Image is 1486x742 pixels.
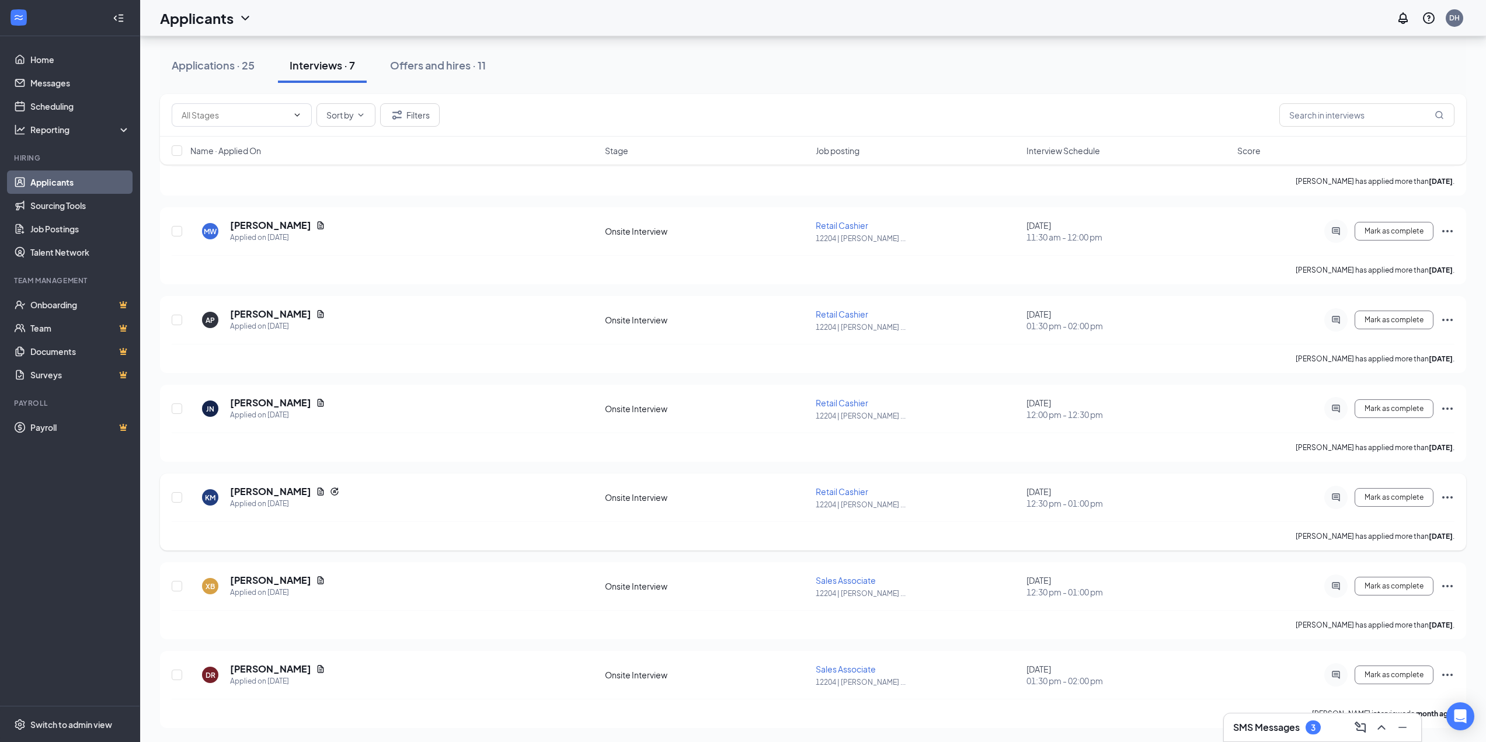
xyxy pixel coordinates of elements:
[816,677,1019,687] p: 12204 | [PERSON_NAME] ...
[290,58,355,72] div: Interviews · 7
[1446,702,1474,730] div: Open Intercom Messenger
[1429,621,1453,629] b: [DATE]
[1440,490,1454,504] svg: Ellipses
[316,103,375,127] button: Sort byChevronDown
[380,103,440,127] button: Filter Filters
[1237,145,1261,156] span: Score
[605,492,809,503] div: Onsite Interview
[316,487,325,496] svg: Document
[1026,308,1230,332] div: [DATE]
[816,575,876,586] span: Sales Associate
[13,12,25,23] svg: WorkstreamLogo
[1353,720,1367,734] svg: ComposeMessage
[1355,399,1433,418] button: Mark as complete
[1351,718,1370,737] button: ComposeMessage
[1429,354,1453,363] b: [DATE]
[1440,224,1454,238] svg: Ellipses
[1429,266,1453,274] b: [DATE]
[816,309,868,319] span: Retail Cashier
[1355,666,1433,684] button: Mark as complete
[816,411,1019,421] p: 12204 | [PERSON_NAME] ...
[230,396,311,409] h5: [PERSON_NAME]
[30,416,130,439] a: PayrollCrown
[330,487,339,496] svg: Reapply
[14,153,128,163] div: Hiring
[30,217,130,241] a: Job Postings
[14,719,26,730] svg: Settings
[205,493,215,503] div: KM
[1026,497,1230,509] span: 12:30 pm - 01:00 pm
[1355,222,1433,241] button: Mark as complete
[1233,721,1300,734] h3: SMS Messages
[206,670,215,680] div: DR
[1393,718,1412,737] button: Minimize
[230,321,325,332] div: Applied on [DATE]
[204,227,217,236] div: MW
[1395,720,1410,734] svg: Minimize
[1026,397,1230,420] div: [DATE]
[356,110,366,120] svg: ChevronDown
[1440,313,1454,327] svg: Ellipses
[605,403,809,414] div: Onsite Interview
[1296,354,1454,364] p: [PERSON_NAME] has applied more than .
[1411,709,1453,718] b: a month ago
[190,145,261,156] span: Name · Applied On
[1329,581,1343,591] svg: ActiveChat
[816,322,1019,332] p: 12204 | [PERSON_NAME] ...
[1329,404,1343,413] svg: ActiveChat
[30,48,130,71] a: Home
[230,308,311,321] h5: [PERSON_NAME]
[30,316,130,340] a: TeamCrown
[30,95,130,118] a: Scheduling
[113,12,124,24] svg: Collapse
[30,194,130,217] a: Sourcing Tools
[1329,315,1343,325] svg: ActiveChat
[816,664,876,674] span: Sales Associate
[30,170,130,194] a: Applicants
[30,340,130,363] a: DocumentsCrown
[1312,709,1454,719] p: [PERSON_NAME] interviewed .
[1355,488,1433,507] button: Mark as complete
[316,664,325,674] svg: Document
[1372,718,1391,737] button: ChevronUp
[1026,231,1230,243] span: 11:30 am - 12:00 pm
[1365,316,1424,324] span: Mark as complete
[206,404,214,414] div: JN
[1374,720,1388,734] svg: ChevronUp
[30,241,130,264] a: Talent Network
[1279,103,1454,127] input: Search in interviews
[1429,532,1453,541] b: [DATE]
[14,398,128,408] div: Payroll
[1026,320,1230,332] span: 01:30 pm - 02:00 pm
[1429,177,1453,186] b: [DATE]
[390,58,486,72] div: Offers and hires · 11
[1296,531,1454,541] p: [PERSON_NAME] has applied more than .
[1329,227,1343,236] svg: ActiveChat
[206,581,215,591] div: XB
[816,588,1019,598] p: 12204 | [PERSON_NAME] ...
[14,276,128,285] div: Team Management
[238,11,252,25] svg: ChevronDown
[1026,220,1230,243] div: [DATE]
[316,309,325,319] svg: Document
[293,110,302,120] svg: ChevronDown
[230,232,325,243] div: Applied on [DATE]
[1311,723,1316,733] div: 3
[326,111,354,119] span: Sort by
[1026,145,1100,156] span: Interview Schedule
[1296,443,1454,452] p: [PERSON_NAME] has applied more than .
[1355,311,1433,329] button: Mark as complete
[30,293,130,316] a: OnboardingCrown
[605,145,628,156] span: Stage
[182,109,288,121] input: All Stages
[390,108,404,122] svg: Filter
[230,675,325,687] div: Applied on [DATE]
[30,719,112,730] div: Switch to admin view
[816,145,859,156] span: Job posting
[206,315,215,325] div: AP
[230,219,311,232] h5: [PERSON_NAME]
[1440,402,1454,416] svg: Ellipses
[605,225,809,237] div: Onsite Interview
[1296,620,1454,630] p: [PERSON_NAME] has applied more than .
[1355,577,1433,595] button: Mark as complete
